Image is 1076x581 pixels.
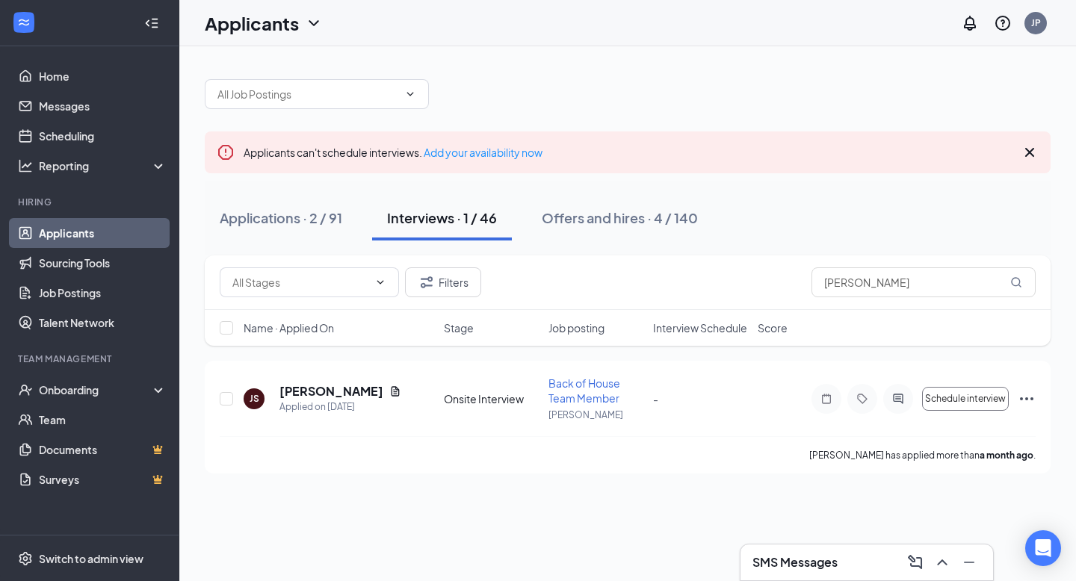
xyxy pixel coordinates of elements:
p: [PERSON_NAME] has applied more than . [809,449,1036,462]
svg: QuestionInfo [994,14,1012,32]
div: Applied on [DATE] [279,400,401,414]
div: Applications · 2 / 91 [220,208,342,227]
svg: Document [389,385,401,397]
svg: Filter [418,273,436,291]
button: ChevronUp [930,550,954,574]
a: Messages [39,91,167,121]
svg: ChevronDown [404,88,416,100]
span: Applicants can't schedule interviews. [244,146,542,159]
input: All Stages [232,274,368,290]
input: All Job Postings [217,86,398,102]
svg: Minimize [960,553,978,571]
span: Schedule interview [925,394,1006,404]
span: Name · Applied On [244,320,334,335]
span: Stage [444,320,474,335]
a: Team [39,405,167,435]
a: Job Postings [39,278,167,308]
div: Onsite Interview [444,391,539,406]
div: Open Intercom Messenger [1025,530,1061,566]
span: - [653,392,658,406]
svg: Error [217,143,235,161]
svg: Tag [853,393,871,405]
svg: ChevronDown [305,14,323,32]
a: Add your availability now [424,146,542,159]
a: SurveysCrown [39,465,167,494]
svg: Note [817,393,835,405]
div: Team Management [18,352,164,365]
div: Hiring [18,196,164,208]
svg: ActiveChat [889,393,907,405]
input: Search in interviews [811,267,1036,297]
div: Interviews · 1 / 46 [387,208,497,227]
div: Reporting [39,158,167,173]
span: Score [758,320,788,335]
h5: [PERSON_NAME] [279,383,383,400]
svg: Cross [1021,143,1039,161]
svg: Analysis [18,158,33,173]
a: Home [39,61,167,91]
div: Offers and hires · 4 / 140 [542,208,698,227]
div: JP [1031,16,1041,29]
button: Filter Filters [405,267,481,297]
span: Back of House Team Member [548,376,620,405]
svg: Ellipses [1018,390,1036,408]
svg: ComposeMessage [906,553,924,571]
span: Job posting [548,320,605,335]
h1: Applicants [205,10,299,36]
a: Scheduling [39,121,167,151]
a: DocumentsCrown [39,435,167,465]
a: Applicants [39,218,167,248]
span: Interview Schedule [653,320,747,335]
div: Onboarding [39,382,154,397]
div: Switch to admin view [39,551,143,566]
svg: MagnifyingGlass [1010,276,1022,288]
svg: WorkstreamLogo [16,15,31,30]
svg: Collapse [144,16,159,31]
button: Schedule interview [922,387,1009,411]
button: ComposeMessage [903,550,927,574]
h3: SMS Messages [752,554,838,571]
button: Minimize [957,550,981,574]
p: [PERSON_NAME] [548,408,644,421]
svg: Settings [18,551,33,566]
svg: ChevronDown [374,276,386,288]
svg: Notifications [961,14,979,32]
svg: ChevronUp [933,553,951,571]
svg: UserCheck [18,382,33,397]
a: Sourcing Tools [39,248,167,278]
div: JS [250,392,259,405]
a: Talent Network [39,308,167,338]
b: a month ago [980,450,1033,461]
